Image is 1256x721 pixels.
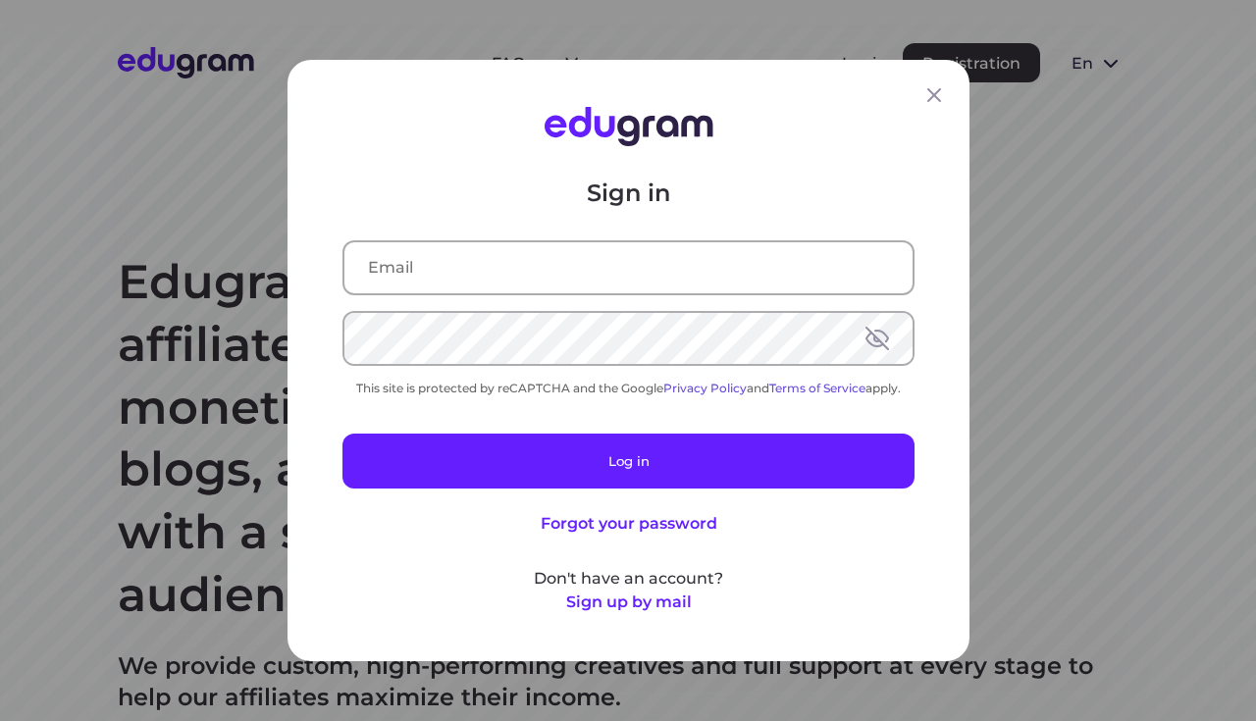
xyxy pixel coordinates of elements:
[342,434,915,489] button: Log in
[663,381,747,395] a: Privacy Policy
[342,178,915,209] p: Sign in
[342,567,915,591] p: Don't have an account?
[540,512,716,536] button: Forgot your password
[544,107,712,146] img: Edugram Logo
[342,381,915,395] div: This site is protected by reCAPTCHA and the Google and apply.
[344,242,913,293] input: Email
[565,591,691,614] button: Sign up by mail
[769,381,865,395] a: Terms of Service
